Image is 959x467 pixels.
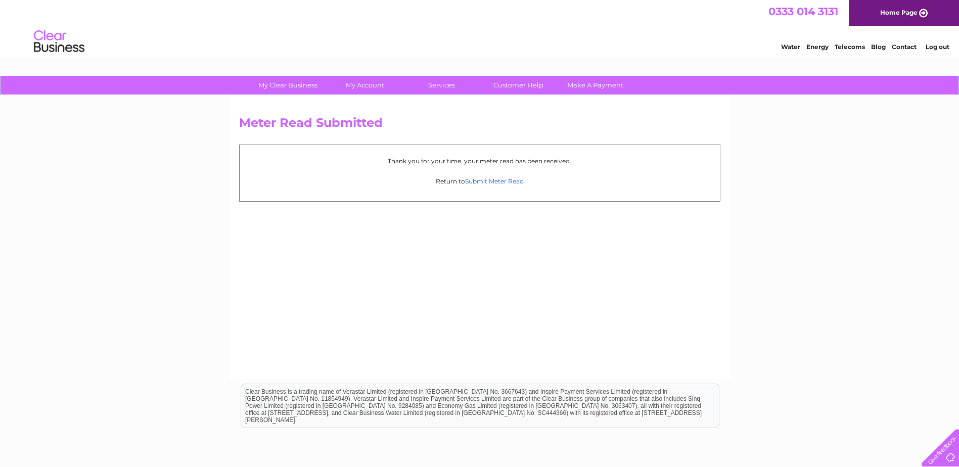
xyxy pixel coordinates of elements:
[245,176,715,186] p: Return to
[465,177,524,185] a: Submit Meter Read
[835,43,865,51] a: Telecoms
[33,26,85,57] img: logo.png
[806,43,829,51] a: Energy
[245,156,715,166] p: Thank you for your time, your meter read has been received.
[477,76,560,95] a: Customer Help
[871,43,886,51] a: Blog
[246,76,330,95] a: My Clear Business
[926,43,949,51] a: Log out
[781,43,800,51] a: Water
[892,43,917,51] a: Contact
[554,76,637,95] a: Make A Payment
[241,6,719,49] div: Clear Business is a trading name of Verastar Limited (registered in [GEOGRAPHIC_DATA] No. 3667643...
[400,76,483,95] a: Services
[239,116,720,135] h2: Meter Read Submitted
[768,5,838,18] a: 0333 014 3131
[323,76,406,95] a: My Account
